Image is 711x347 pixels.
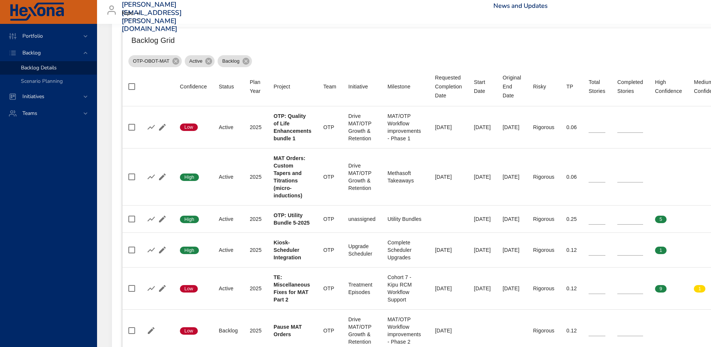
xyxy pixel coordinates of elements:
[655,78,682,96] div: High Confidence
[566,173,577,181] div: 0.06
[250,246,262,254] div: 2025
[435,73,462,100] span: Requested Completion Date
[274,324,302,337] b: Pause MAT Orders
[219,246,238,254] div: Active
[128,55,182,67] div: OTP-OBOT-MAT
[655,247,667,254] span: 1
[274,82,290,91] div: Project
[566,82,573,91] div: Sort
[435,285,462,292] div: [DATE]
[274,82,290,91] div: Sort
[655,285,667,292] span: 9
[435,327,462,334] div: [DATE]
[250,173,262,181] div: 2025
[503,173,521,181] div: [DATE]
[387,82,410,91] div: Sort
[323,215,336,223] div: OTP
[219,124,238,131] div: Active
[323,246,336,254] div: OTP
[655,216,667,223] span: 5
[474,215,491,223] div: [DATE]
[323,124,336,131] div: OTP
[122,1,182,33] h3: [PERSON_NAME][EMAIL_ADDRESS][PERSON_NAME][DOMAIN_NAME]
[219,285,238,292] div: Active
[435,173,462,181] div: [DATE]
[589,78,605,96] div: Total Stories
[655,174,667,181] span: 0
[435,124,462,131] div: [DATE]
[503,285,521,292] div: [DATE]
[146,171,157,182] button: Show Burnup
[21,64,57,71] span: Backlog Details
[180,174,199,181] span: High
[250,78,262,96] div: Plan Year
[180,285,198,292] span: Low
[694,174,705,181] span: 0
[218,57,244,65] span: Backlog
[250,327,262,334] div: 2025
[474,78,491,96] div: Start Date
[219,215,238,223] div: Active
[157,213,168,225] button: Edit Project Details
[655,124,667,131] span: 0
[348,215,375,223] div: unassigned
[146,325,157,336] button: Edit Project Details
[348,281,375,296] div: Treatment Episodes
[387,82,410,91] div: Milestone
[474,173,491,181] div: [DATE]
[146,213,157,225] button: Show Burnup
[157,122,168,133] button: Edit Project Details
[566,124,577,131] div: 0.06
[617,78,643,96] div: Sort
[157,244,168,256] button: Edit Project Details
[589,78,605,96] div: Sort
[274,240,301,260] b: Kiosk-Scheduler Integration
[157,283,168,294] button: Edit Project Details
[503,73,521,100] div: Original End Date
[180,328,198,334] span: Low
[180,247,199,254] span: High
[348,316,375,346] div: Drive MAT/OTP Growth & Retention
[503,215,521,223] div: [DATE]
[387,82,423,91] span: Milestone
[566,246,577,254] div: 0.12
[533,285,554,292] div: Rigorous
[387,273,423,303] div: Cohort 7 - Kipu RCM Workflow Support
[250,78,262,96] div: Sort
[566,82,577,91] span: TP
[185,57,207,65] span: Active
[655,78,682,96] div: Sort
[533,82,546,91] div: Sort
[180,124,198,131] span: Low
[387,239,423,261] div: Complete Scheduler Upgrades
[694,285,705,292] span: 1
[323,285,336,292] div: OTP
[218,55,252,67] div: Backlog
[503,124,521,131] div: [DATE]
[617,78,643,96] div: Completed Stories
[323,82,336,91] span: Team
[128,57,174,65] span: OTP-OBOT-MAT
[533,82,554,91] span: Risky
[180,82,207,91] div: Confidence
[250,215,262,223] div: 2025
[387,215,423,223] div: Utility Bundles
[348,243,375,257] div: Upgrade Scheduler
[348,82,368,91] div: Sort
[219,327,238,334] div: Backlog
[219,82,234,91] div: Status
[146,244,157,256] button: Show Burnup
[146,122,157,133] button: Show Burnup
[533,82,546,91] div: Risky
[250,285,262,292] div: 2025
[274,212,310,226] b: OTP: Utility Bundle 5-2025
[250,124,262,131] div: 2025
[474,78,491,96] div: Sort
[533,124,554,131] div: Rigorous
